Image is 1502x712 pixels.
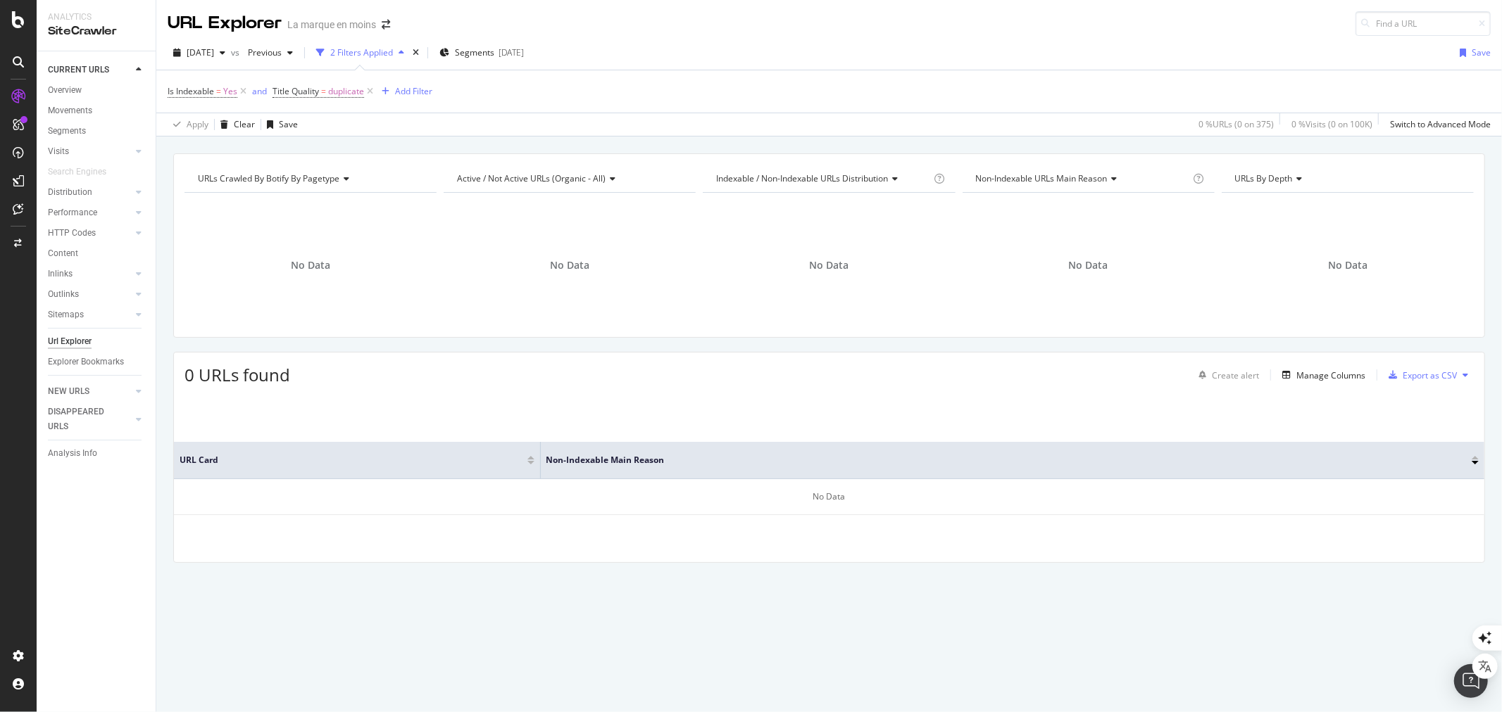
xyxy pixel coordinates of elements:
[1069,258,1108,272] span: No Data
[321,85,326,97] span: =
[48,334,146,349] a: Url Explorer
[713,167,931,190] h4: Indexable / Non-Indexable URLs Distribution
[48,23,144,39] div: SiteCrawler
[48,355,146,369] a: Explorer Bookmarks
[168,113,208,136] button: Apply
[48,205,132,220] a: Performance
[48,103,146,118] a: Movements
[48,334,92,349] div: Url Explorer
[48,103,92,118] div: Movements
[550,258,589,272] span: No Data
[48,446,97,461] div: Analysis Info
[48,185,132,200] a: Distribution
[215,113,255,136] button: Clear
[48,267,132,281] a: Inlinks
[242,42,299,64] button: Previous
[273,85,319,97] span: Title Quality
[48,246,146,261] a: Content
[198,172,339,184] span: URLs Crawled By Botify By pagetype
[48,83,146,98] a: Overview
[48,307,84,322] div: Sitemaps
[809,258,849,272] span: No Data
[716,172,888,184] span: Indexable / Non-Indexable URLs distribution
[48,307,132,322] a: Sitemaps
[252,84,267,98] button: and
[187,118,208,130] div: Apply
[223,82,237,101] span: Yes
[1232,167,1461,190] h4: URLs by Depth
[1454,42,1491,64] button: Save
[311,42,410,64] button: 2 Filters Applied
[234,118,255,130] div: Clear
[291,258,330,272] span: No Data
[48,144,132,159] a: Visits
[287,18,376,32] div: La marque en moins
[48,384,132,399] a: NEW URLS
[48,124,146,139] a: Segments
[1356,11,1491,36] input: Find a URL
[457,172,606,184] span: Active / Not Active URLs (organic - all)
[48,355,124,369] div: Explorer Bookmarks
[184,363,290,386] span: 0 URLs found
[242,46,282,58] span: Previous
[434,42,530,64] button: Segments[DATE]
[168,85,214,97] span: Is Indexable
[1199,118,1274,130] div: 0 % URLs ( 0 on 375 )
[1212,369,1259,381] div: Create alert
[1383,364,1457,386] button: Export as CSV
[48,205,97,220] div: Performance
[1277,367,1365,383] button: Manage Columns
[1193,364,1259,386] button: Create alert
[48,165,120,179] a: Search Engines
[48,63,109,77] div: CURRENT URLS
[1291,118,1372,130] div: 0 % Visits ( 0 on 100K )
[48,83,82,98] div: Overview
[1384,113,1491,136] button: Switch to Advanced Mode
[48,144,69,159] div: Visits
[48,267,73,281] div: Inlinks
[382,20,390,30] div: arrow-right-arrow-left
[180,454,524,466] span: URL Card
[48,124,86,139] div: Segments
[48,446,146,461] a: Analysis Info
[376,83,432,100] button: Add Filter
[499,46,524,58] div: [DATE]
[546,454,1451,466] span: Non-Indexable Main Reason
[174,479,1484,515] div: No Data
[48,287,79,302] div: Outlinks
[1472,46,1491,58] div: Save
[330,46,393,58] div: 2 Filters Applied
[48,287,132,302] a: Outlinks
[48,226,132,241] a: HTTP Codes
[973,167,1191,190] h4: Non-Indexable URLs Main Reason
[48,11,144,23] div: Analytics
[328,82,364,101] span: duplicate
[454,167,683,190] h4: Active / Not Active URLs
[976,172,1108,184] span: Non-Indexable URLs Main Reason
[48,226,96,241] div: HTTP Codes
[410,46,422,60] div: times
[395,85,432,97] div: Add Filter
[216,85,221,97] span: =
[1403,369,1457,381] div: Export as CSV
[1235,172,1293,184] span: URLs by Depth
[48,384,89,399] div: NEW URLS
[1296,369,1365,381] div: Manage Columns
[168,42,231,64] button: [DATE]
[187,46,214,58] span: 2025 Aug. 31st
[48,165,106,179] div: Search Engines
[231,46,242,58] span: vs
[252,85,267,97] div: and
[48,246,78,261] div: Content
[261,113,298,136] button: Save
[48,185,92,200] div: Distribution
[1454,664,1488,698] div: Open Intercom Messenger
[195,167,424,190] h4: URLs Crawled By Botify By pagetype
[48,405,119,434] div: DISAPPEARED URLS
[1390,118,1491,130] div: Switch to Advanced Mode
[279,118,298,130] div: Save
[455,46,494,58] span: Segments
[48,405,132,434] a: DISAPPEARED URLS
[48,63,132,77] a: CURRENT URLS
[168,11,282,35] div: URL Explorer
